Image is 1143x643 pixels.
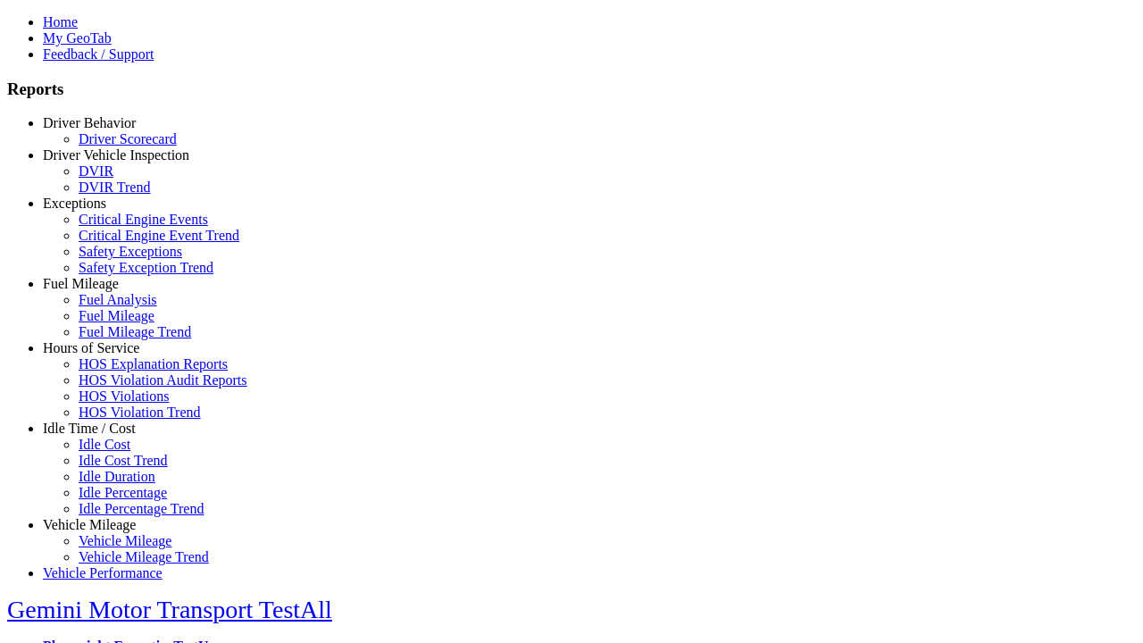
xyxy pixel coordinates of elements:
[79,356,228,372] a: HOS Explanation Reports
[43,340,139,355] a: Hours of Service
[79,453,168,468] a: Idle Cost Trend
[79,228,239,243] a: Critical Engine Event Trend
[43,147,189,163] a: Driver Vehicle Inspection
[79,212,208,227] a: Critical Engine Events
[79,308,154,323] a: Fuel Mileage
[79,469,155,484] a: Idle Duration
[79,180,150,195] a: DVIR Trend
[43,196,106,211] a: Exceptions
[43,115,136,130] a: Driver Behavior
[79,372,247,388] a: HOS Violation Audit Reports
[79,405,201,420] a: HOS Violation Trend
[7,79,1136,99] h3: Reports
[79,324,191,339] a: Fuel Mileage Trend
[79,260,213,275] a: Safety Exception Trend
[43,30,112,46] a: My GeoTab
[79,388,169,404] a: HOS Violations
[43,565,163,580] a: Vehicle Performance
[79,501,204,516] a: Idle Percentage Trend
[79,131,177,146] a: Driver Scorecard
[79,485,167,500] a: Idle Percentage
[79,244,182,259] a: Safety Exceptions
[43,517,136,532] a: Vehicle Mileage
[79,163,113,179] a: DVIR
[7,596,332,623] a: Gemini Motor Transport TestAll
[79,549,209,564] a: Vehicle Mileage Trend
[79,533,171,548] a: Vehicle Mileage
[79,437,130,452] a: Idle Cost
[43,421,136,436] a: Idle Time / Cost
[43,276,119,291] a: Fuel Mileage
[79,292,157,307] a: Fuel Analysis
[43,14,78,29] a: Home
[43,46,154,62] a: Feedback / Support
